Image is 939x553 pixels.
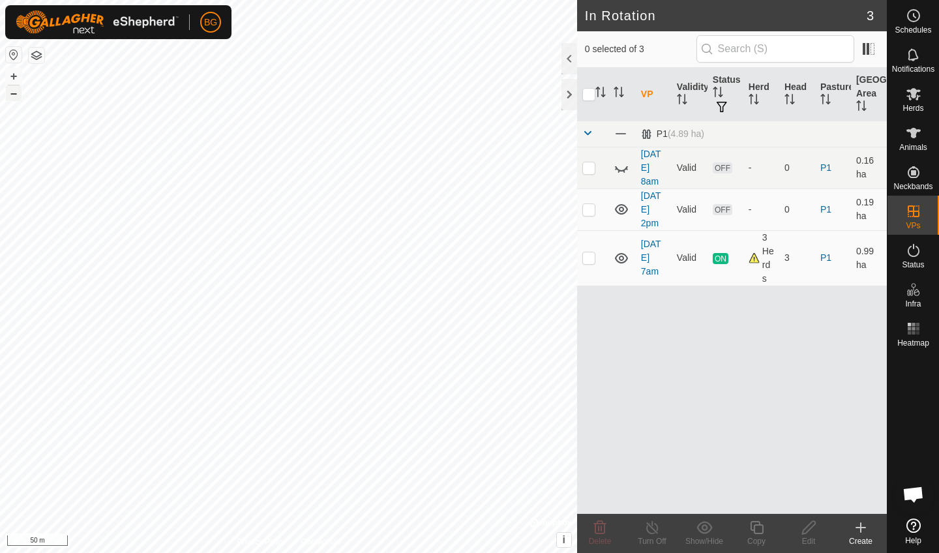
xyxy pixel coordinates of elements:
[749,96,759,106] p-sorticon: Activate to sort
[204,16,217,29] span: BG
[6,68,22,84] button: +
[641,190,661,228] a: [DATE] 2pm
[815,68,851,121] th: Pasture
[713,89,723,99] p-sorticon: Activate to sort
[641,149,661,187] a: [DATE] 8am
[16,10,179,34] img: Gallagher Logo
[749,161,774,175] div: -
[672,230,708,286] td: Valid
[897,339,929,347] span: Heatmap
[867,6,874,25] span: 3
[713,253,728,264] span: ON
[730,535,782,547] div: Copy
[851,68,887,121] th: [GEOGRAPHIC_DATA] Area
[902,261,924,269] span: Status
[820,204,831,215] a: P1
[672,147,708,188] td: Valid
[851,188,887,230] td: 0.19 ha
[820,96,831,106] p-sorticon: Activate to sort
[779,188,815,230] td: 0
[563,534,565,545] span: i
[713,162,732,173] span: OFF
[820,252,831,263] a: P1
[641,128,704,140] div: P1
[820,162,831,173] a: P1
[905,300,921,308] span: Infra
[29,48,44,63] button: Map Layers
[614,89,624,99] p-sorticon: Activate to sort
[557,533,571,547] button: i
[887,513,939,550] a: Help
[851,230,887,286] td: 0.99 ha
[905,537,921,545] span: Help
[589,537,612,546] span: Delete
[779,147,815,188] td: 0
[696,35,854,63] input: Search (S)
[894,475,933,514] a: Open chat
[902,104,923,112] span: Herds
[749,203,774,217] div: -
[906,222,920,230] span: VPs
[6,85,22,101] button: –
[641,239,661,276] a: [DATE] 7am
[585,42,696,56] span: 0 selected of 3
[851,147,887,188] td: 0.16 ha
[782,535,835,547] div: Edit
[595,89,606,99] p-sorticon: Activate to sort
[636,68,672,121] th: VP
[899,143,927,151] span: Animals
[779,230,815,286] td: 3
[749,231,774,286] div: 3 Herds
[672,188,708,230] td: Valid
[856,102,867,113] p-sorticon: Activate to sort
[626,535,678,547] div: Turn Off
[668,128,704,139] span: (4.89 ha)
[743,68,779,121] th: Herd
[835,535,887,547] div: Create
[672,68,708,121] th: Validity
[784,96,795,106] p-sorticon: Activate to sort
[895,26,931,34] span: Schedules
[779,68,815,121] th: Head
[713,204,732,215] span: OFF
[585,8,867,23] h2: In Rotation
[237,536,286,548] a: Privacy Policy
[6,47,22,63] button: Reset Map
[301,536,340,548] a: Contact Us
[708,68,743,121] th: Status
[678,535,730,547] div: Show/Hide
[677,96,687,106] p-sorticon: Activate to sort
[892,65,934,73] span: Notifications
[893,183,932,190] span: Neckbands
